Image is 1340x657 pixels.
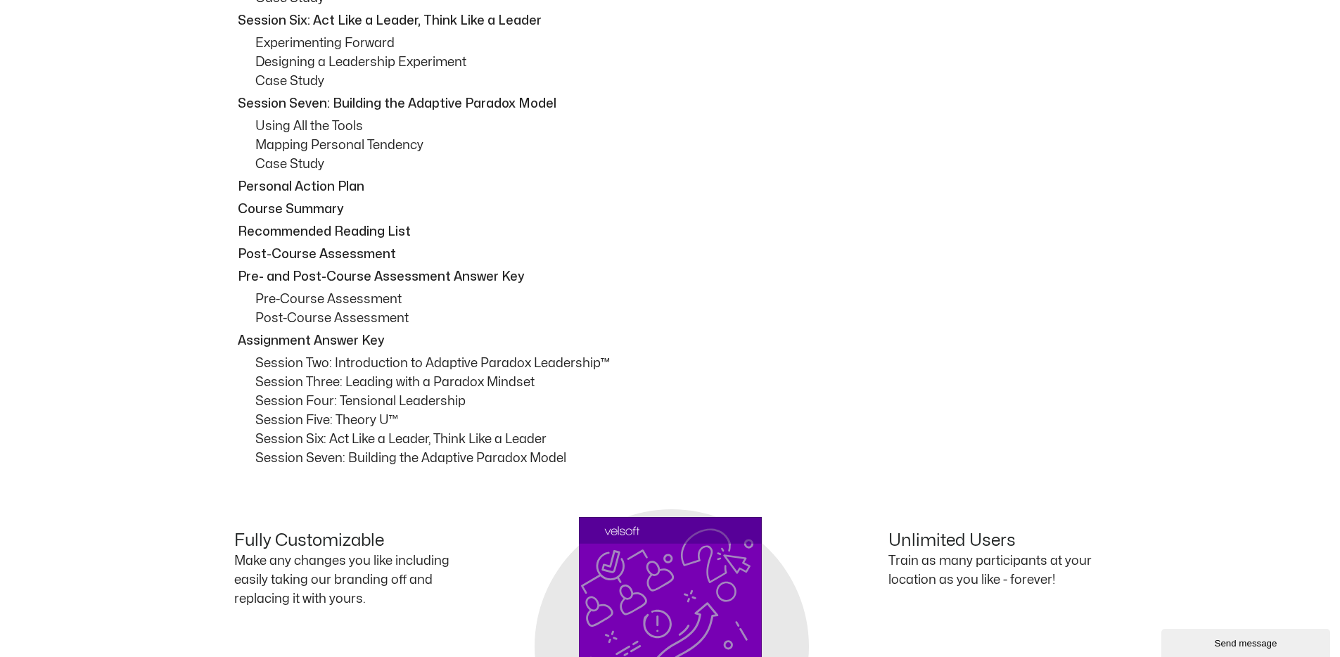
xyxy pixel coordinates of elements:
p: Session Two: Introduction to Adaptive Paradox Leadership™ [255,354,1106,373]
p: Personal Action Plan [238,177,1103,196]
p: Case Study [255,155,1106,174]
p: Assignment Answer Key [238,331,1103,350]
p: Using All the Tools [255,117,1106,136]
h4: Unlimited Users [888,531,1106,551]
p: Post-Course Assessment [238,245,1103,264]
p: Pre-Course Assessment [255,290,1106,309]
p: Post-Course Assessment [255,309,1106,328]
p: Make any changes you like including easily taking our branding off and replacing it with yours. [234,551,452,608]
p: Session Seven: Building the Adaptive Paradox Model [238,94,1103,113]
p: Pre- and Post-Course Assessment Answer Key [238,267,1103,286]
p: Recommended Reading List [238,222,1103,241]
p: Session Six: Act Like a Leader, Think Like a Leader [238,11,1103,30]
p: Experimenting Forward [255,34,1106,53]
p: Course Summary [238,200,1103,219]
h4: Fully Customizable [234,531,452,551]
p: Case Study [255,72,1106,91]
p: Session Four: Tensional Leadership [255,392,1106,411]
iframe: chat widget [1161,626,1333,657]
p: Mapping Personal Tendency [255,136,1106,155]
p: Train as many participants at your location as you like - forever! [888,551,1106,589]
p: Session Five: Theory U™ [255,411,1106,430]
p: Session Seven: Building the Adaptive Paradox Model [255,449,1106,468]
p: Designing a Leadership Experiment [255,53,1106,72]
p: Session Three: Leading with a Paradox Mindset [255,373,1106,392]
p: Session Six: Act Like a Leader, Think Like a Leader [255,430,1106,449]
